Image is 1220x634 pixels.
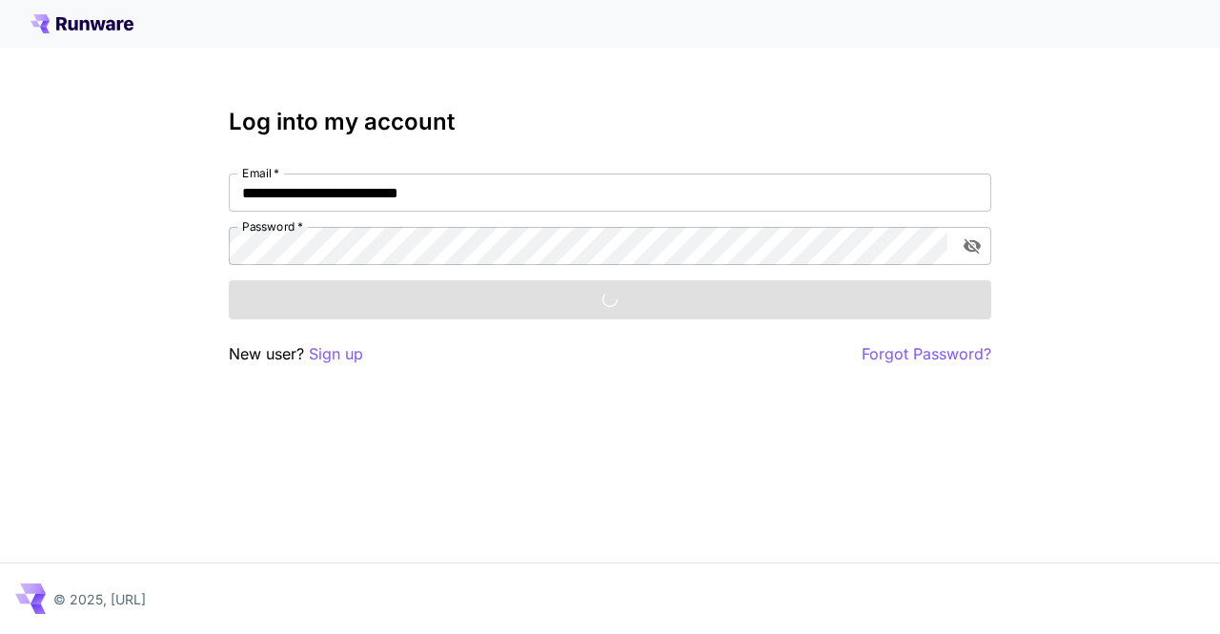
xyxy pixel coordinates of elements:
label: Password [242,218,303,235]
h3: Log into my account [229,109,991,135]
p: © 2025, [URL] [53,589,146,609]
button: Sign up [309,342,363,366]
button: toggle password visibility [955,229,989,263]
p: New user? [229,342,363,366]
button: Forgot Password? [862,342,991,366]
label: Email [242,165,279,181]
